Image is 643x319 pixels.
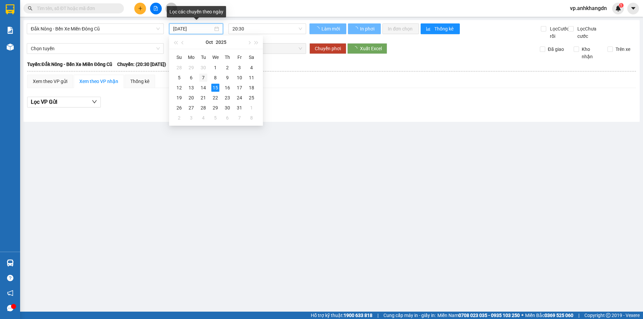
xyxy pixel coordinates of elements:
div: 11 [247,74,256,82]
button: Làm mới [309,23,346,34]
div: 7 [199,74,207,82]
td: 2025-10-09 [221,73,233,83]
img: logo-vxr [6,4,14,14]
span: Lọc VP Gửi [31,98,57,106]
td: 2025-11-08 [245,113,258,123]
td: 2025-11-04 [197,113,209,123]
td: 2025-11-01 [245,103,258,113]
span: Đắk Nông - Bến Xe Miền Đông Cũ [31,24,160,34]
td: 2025-10-06 [185,73,197,83]
span: | [578,312,579,319]
td: 2025-10-20 [185,93,197,103]
td: 2025-10-25 [245,93,258,103]
strong: 0708 023 035 - 0935 103 250 [458,313,520,318]
th: Su [173,52,185,63]
span: 20:30 [232,24,302,34]
span: Làm mới [321,25,341,32]
td: 2025-10-12 [173,83,185,93]
span: bar-chart [426,26,432,32]
span: Lọc Chưa cước [575,25,609,40]
div: 5 [175,74,183,82]
span: loading [353,26,359,31]
div: 10 [235,74,243,82]
div: 28 [199,104,207,112]
span: Thống kê [434,25,454,32]
th: We [209,52,221,63]
th: Sa [245,52,258,63]
div: 16 [223,84,231,92]
div: 28 [175,64,183,72]
span: loading [315,26,320,31]
button: Chuyển phơi [309,43,346,54]
td: 2025-10-05 [173,73,185,83]
button: aim [165,3,177,14]
div: 30 [223,104,231,112]
img: warehouse-icon [7,44,14,51]
span: search [28,6,32,11]
input: 15/10/2025 [173,25,213,32]
div: 4 [247,64,256,72]
td: 2025-10-13 [185,83,197,93]
button: 2025 [216,35,226,49]
button: In đơn chọn [382,23,419,34]
button: bar-chartThống kê [421,23,460,34]
div: 13 [187,84,195,92]
span: ⚪️ [521,314,523,317]
td: 2025-11-07 [233,113,245,123]
td: 2025-10-31 [233,103,245,113]
td: 2025-10-07 [197,73,209,83]
td: 2025-09-28 [173,63,185,73]
td: 2025-10-17 [233,83,245,93]
div: 2 [175,114,183,122]
div: 1 [211,64,219,72]
td: 2025-11-06 [221,113,233,123]
td: 2025-10-16 [221,83,233,93]
span: file-add [153,6,158,11]
span: Cung cấp máy in - giấy in: [383,312,436,319]
div: 20 [187,94,195,102]
th: Th [221,52,233,63]
div: Xem theo VP nhận [79,78,118,85]
div: Thống kê [130,78,149,85]
div: 23 [223,94,231,102]
td: 2025-10-21 [197,93,209,103]
div: 7 [235,114,243,122]
span: message [7,305,13,311]
div: Lọc các chuyến theo ngày [167,6,226,17]
div: 3 [235,64,243,72]
div: 14 [199,84,207,92]
span: notification [7,290,13,296]
td: 2025-10-26 [173,103,185,113]
td: 2025-10-30 [221,103,233,113]
span: Chọn tuyến [31,44,160,54]
td: 2025-10-01 [209,63,221,73]
div: 29 [187,64,195,72]
b: Tuyến: Đắk Nông - Bến Xe Miền Đông Cũ [27,62,112,67]
button: Lọc VP Gửi [27,97,101,107]
td: 2025-11-05 [209,113,221,123]
div: 22 [211,94,219,102]
div: 31 [235,104,243,112]
button: caret-down [627,3,639,14]
div: 6 [223,114,231,122]
div: 15 [211,84,219,92]
td: 2025-11-03 [185,113,197,123]
span: Miền Bắc [525,312,573,319]
span: In phơi [360,25,375,32]
img: icon-new-feature [615,5,621,11]
div: 26 [175,104,183,112]
th: Mo [185,52,197,63]
div: 18 [247,84,256,92]
td: 2025-10-23 [221,93,233,103]
div: 3 [187,114,195,122]
span: Kho nhận [579,46,602,60]
span: Miền Nam [437,312,520,319]
img: warehouse-icon [7,259,14,266]
div: 5 [211,114,219,122]
span: | [377,312,378,319]
span: Đã giao [545,46,567,53]
div: 8 [211,74,219,82]
div: 2 [223,64,231,72]
div: 8 [247,114,256,122]
td: 2025-10-24 [233,93,245,103]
